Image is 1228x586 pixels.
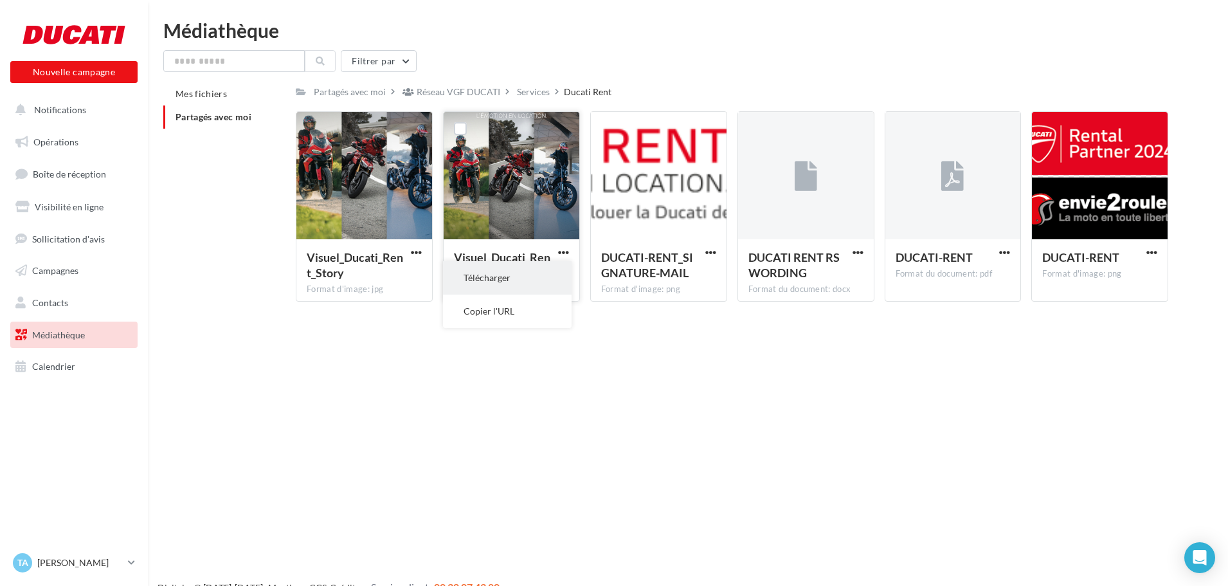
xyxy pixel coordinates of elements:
[1042,268,1157,280] div: Format d'image: png
[8,289,140,316] a: Contacts
[34,104,86,115] span: Notifications
[307,284,422,295] div: Format d'image: jpg
[8,194,140,221] a: Visibilité en ligne
[896,268,1011,280] div: Format du document: pdf
[32,329,85,340] span: Médiathèque
[443,261,572,295] button: Télécharger
[1184,542,1215,573] div: Open Intercom Messenger
[8,257,140,284] a: Campagnes
[307,250,403,280] span: Visuel_Ducati_Rent_Story
[341,50,417,72] button: Filtrer par
[176,111,251,122] span: Partagés avec moi
[8,160,140,188] a: Boîte de réception
[17,556,28,569] span: TA
[417,86,500,98] div: Réseau VGF DUCATI
[33,169,106,179] span: Boîte de réception
[10,551,138,575] a: TA [PERSON_NAME]
[601,250,693,280] span: DUCATI-RENT_SIGNATURE-MAIL
[896,250,973,264] span: DUCATI-RENT
[32,361,75,372] span: Calendrier
[601,284,716,295] div: Format d'image: png
[32,233,105,244] span: Sollicitation d'avis
[8,353,140,380] a: Calendrier
[8,322,140,349] a: Médiathèque
[176,88,227,99] span: Mes fichiers
[1042,250,1119,264] span: DUCATI-RENT
[163,21,1213,40] div: Médiathèque
[32,265,78,276] span: Campagnes
[517,86,550,98] div: Services
[314,86,386,98] div: Partagés avec moi
[454,250,550,280] span: Visuel_Ducati_Rent_Feed
[748,284,863,295] div: Format du document: docx
[37,556,123,569] p: [PERSON_NAME]
[8,96,135,124] button: Notifications
[8,226,140,253] a: Sollicitation d'avis
[10,61,138,83] button: Nouvelle campagne
[443,295,572,328] button: Copier l'URL
[32,297,68,308] span: Contacts
[35,201,104,212] span: Visibilité en ligne
[564,86,611,98] div: Ducati Rent
[8,129,140,156] a: Opérations
[748,250,840,280] span: DUCATI RENT RS WORDING
[33,136,78,147] span: Opérations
